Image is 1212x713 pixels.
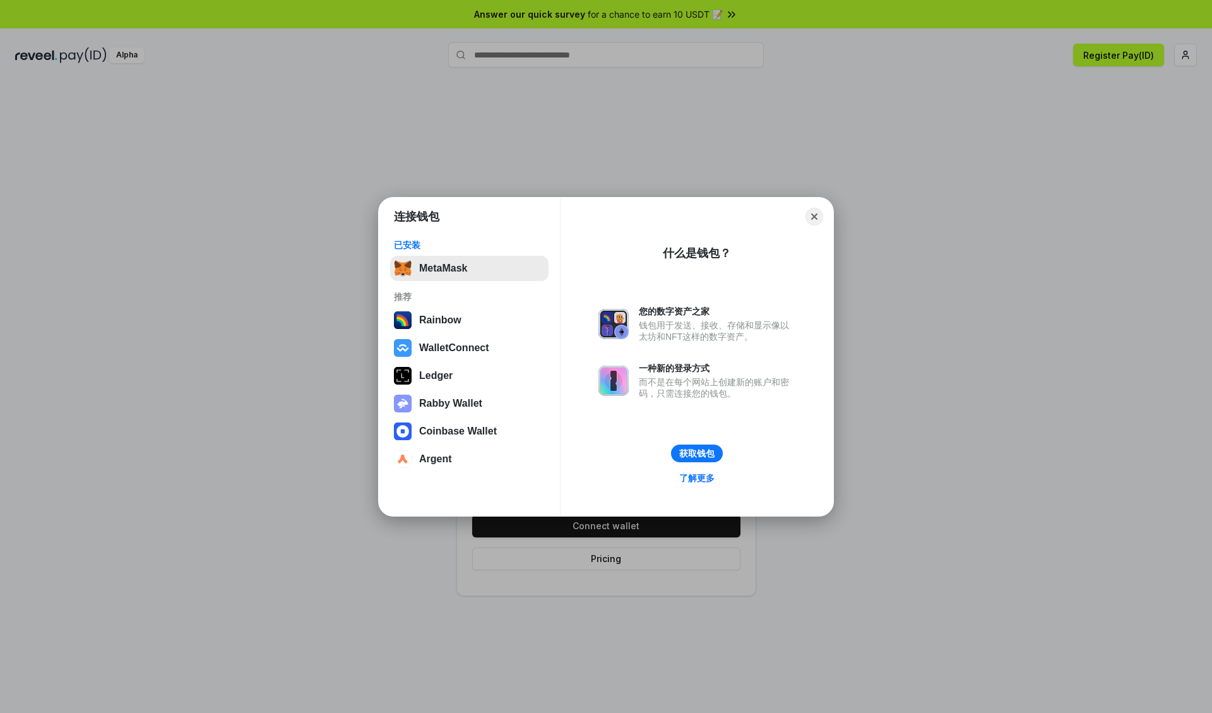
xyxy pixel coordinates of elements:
[394,311,412,329] img: svg+xml,%3Csvg%20width%3D%22120%22%20height%3D%22120%22%20viewBox%3D%220%200%20120%20120%22%20fil...
[390,335,549,361] button: WalletConnect
[390,446,549,472] button: Argent
[419,398,482,409] div: Rabby Wallet
[390,363,549,388] button: Ledger
[598,309,629,339] img: svg+xml,%3Csvg%20xmlns%3D%22http%3A%2F%2Fwww.w3.org%2F2000%2Fsvg%22%20fill%3D%22none%22%20viewBox...
[419,370,453,381] div: Ledger
[639,306,795,317] div: 您的数字资产之家
[394,209,439,224] h1: 连接钱包
[672,470,722,486] a: 了解更多
[419,263,467,274] div: MetaMask
[394,450,412,468] img: svg+xml,%3Csvg%20width%3D%2228%22%20height%3D%2228%22%20viewBox%3D%220%200%2028%2028%22%20fill%3D...
[394,291,545,303] div: 推荐
[639,376,795,399] div: 而不是在每个网站上创建新的账户和密码，只需连接您的钱包。
[671,445,723,462] button: 获取钱包
[679,448,715,459] div: 获取钱包
[598,366,629,396] img: svg+xml,%3Csvg%20xmlns%3D%22http%3A%2F%2Fwww.w3.org%2F2000%2Fsvg%22%20fill%3D%22none%22%20viewBox...
[394,422,412,440] img: svg+xml,%3Csvg%20width%3D%2228%22%20height%3D%2228%22%20viewBox%3D%220%200%2028%2028%22%20fill%3D...
[394,367,412,385] img: svg+xml,%3Csvg%20xmlns%3D%22http%3A%2F%2Fwww.w3.org%2F2000%2Fsvg%22%20width%3D%2228%22%20height%3...
[419,453,452,465] div: Argent
[390,308,549,333] button: Rainbow
[639,362,795,374] div: 一种新的登录方式
[419,342,489,354] div: WalletConnect
[394,395,412,412] img: svg+xml,%3Csvg%20xmlns%3D%22http%3A%2F%2Fwww.w3.org%2F2000%2Fsvg%22%20fill%3D%22none%22%20viewBox...
[639,320,795,342] div: 钱包用于发送、接收、存储和显示像以太坊和NFT这样的数字资产。
[419,426,497,437] div: Coinbase Wallet
[390,256,549,281] button: MetaMask
[394,260,412,277] img: svg+xml,%3Csvg%20fill%3D%22none%22%20height%3D%2233%22%20viewBox%3D%220%200%2035%2033%22%20width%...
[663,246,731,261] div: 什么是钱包？
[390,419,549,444] button: Coinbase Wallet
[394,239,545,251] div: 已安装
[394,339,412,357] img: svg+xml,%3Csvg%20width%3D%2228%22%20height%3D%2228%22%20viewBox%3D%220%200%2028%2028%22%20fill%3D...
[390,391,549,416] button: Rabby Wallet
[679,472,715,484] div: 了解更多
[805,208,823,225] button: Close
[419,315,461,326] div: Rainbow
